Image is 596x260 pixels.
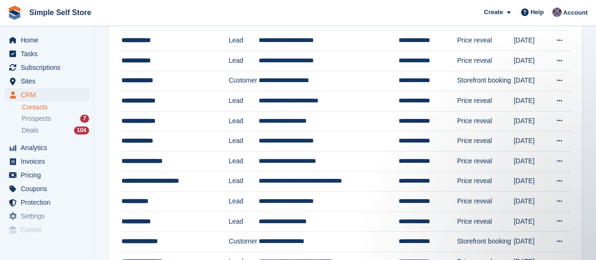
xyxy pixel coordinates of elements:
td: Lead [229,192,259,212]
td: Price reveal [457,31,514,51]
td: Lead [229,131,259,151]
span: Account [563,8,588,17]
td: Customer [229,71,259,91]
td: Lead [229,50,259,71]
a: Prospects 7 [22,114,89,124]
span: Create [484,8,503,17]
a: menu [5,155,89,168]
a: menu [5,141,89,154]
span: CRM [21,88,77,101]
a: menu [5,168,89,182]
a: menu [5,75,89,88]
td: Price reveal [457,171,514,192]
span: Tasks [21,47,77,60]
a: Contacts [22,103,89,112]
a: menu [5,88,89,101]
td: [DATE] [514,192,550,212]
a: Simple Self Store [25,5,95,20]
td: [DATE] [514,232,550,252]
div: 104 [74,126,89,134]
td: [DATE] [514,151,550,171]
a: menu [5,223,89,236]
td: Lead [229,171,259,192]
a: menu [5,34,89,47]
a: menu [5,182,89,195]
span: Prospects [22,114,51,123]
a: menu [5,61,89,74]
td: Price reveal [457,111,514,131]
span: Home [21,34,77,47]
img: stora-icon-8386f47178a22dfd0bd8f6a31ec36ba5ce8667c1dd55bd0f319d3a0aa187defe.svg [8,6,22,20]
td: Price reveal [457,151,514,171]
td: [DATE] [514,171,550,192]
span: Pricing [21,168,77,182]
td: [DATE] [514,131,550,151]
span: Settings [21,210,77,223]
td: [DATE] [514,111,550,131]
td: Price reveal [457,211,514,232]
td: Price reveal [457,50,514,71]
span: Help [531,8,544,17]
a: menu [5,210,89,223]
span: Protection [21,196,77,209]
a: menu [5,47,89,60]
span: Capital [21,223,77,236]
td: [DATE] [514,71,550,91]
a: Deals 104 [22,126,89,135]
td: Lead [229,31,259,51]
td: [DATE] [514,31,550,51]
td: Price reveal [457,131,514,151]
td: [DATE] [514,91,550,111]
span: Invoices [21,155,77,168]
td: Price reveal [457,192,514,212]
td: Lead [229,211,259,232]
img: Sharon Hughes [552,8,562,17]
td: Lead [229,91,259,111]
span: Deals [22,126,39,135]
span: Analytics [21,141,77,154]
a: menu [5,196,89,209]
span: Sites [21,75,77,88]
span: Coupons [21,182,77,195]
span: Subscriptions [21,61,77,74]
td: Lead [229,111,259,131]
td: Storefront booking [457,232,514,252]
td: Storefront booking [457,71,514,91]
td: Price reveal [457,91,514,111]
td: [DATE] [514,211,550,232]
div: 7 [80,115,89,123]
td: Lead [229,151,259,171]
td: Customer [229,232,259,252]
td: [DATE] [514,50,550,71]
